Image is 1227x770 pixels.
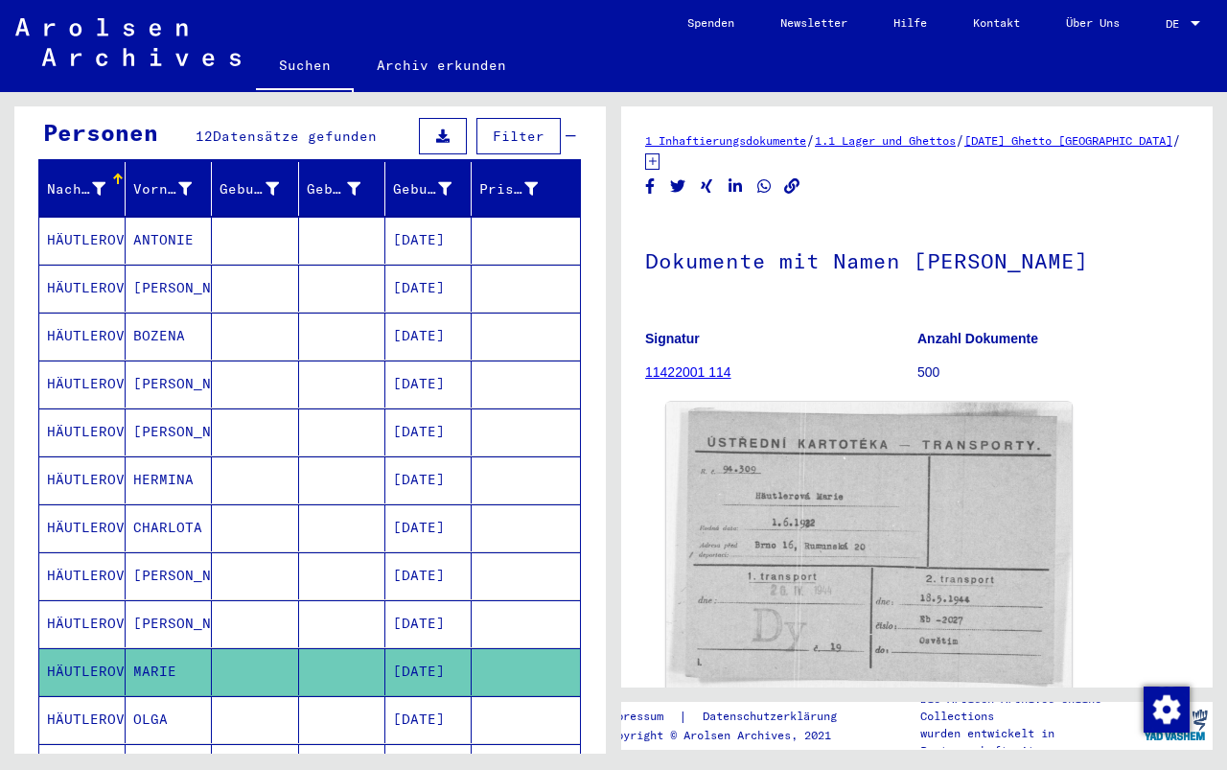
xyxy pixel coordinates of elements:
[126,648,212,695] mat-cell: MARIE
[964,133,1172,148] a: [DATE] Ghetto [GEOGRAPHIC_DATA]
[213,128,377,145] span: Datensätze gefunden
[39,313,126,360] mat-cell: HÄUTLEROVA
[1166,17,1187,31] span: DE
[126,361,212,408] mat-cell: [PERSON_NAME]
[385,648,472,695] mat-cell: [DATE]
[603,707,679,727] a: Impressum
[917,362,1189,383] p: 500
[385,456,472,503] mat-cell: [DATE]
[393,179,451,199] div: Geburtsdatum
[782,175,802,198] button: Copy link
[479,179,538,199] div: Prisoner #
[640,175,660,198] button: Share on Facebook
[126,696,212,743] mat-cell: OLGA
[385,552,472,599] mat-cell: [DATE]
[1144,687,1190,733] img: Zustimmung ändern
[39,600,126,647] mat-cell: HÄUTLEROVA
[476,118,561,154] button: Filter
[385,408,472,455] mat-cell: [DATE]
[472,162,580,216] mat-header-cell: Prisoner #
[726,175,746,198] button: Share on LinkedIn
[39,162,126,216] mat-header-cell: Nachname
[39,696,126,743] mat-cell: HÄUTLEROVA
[126,408,212,455] mat-cell: [PERSON_NAME]
[256,42,354,92] a: Suchen
[687,707,860,727] a: Datenschutzerklärung
[354,42,529,88] a: Archiv erkunden
[645,133,806,148] a: 1 Inhaftierungsdokumente
[39,217,126,264] mat-cell: HÄUTLEROVA
[126,217,212,264] mat-cell: ANTONIE
[39,361,126,408] mat-cell: HÄUTLEROVA
[668,175,688,198] button: Share on Twitter
[385,217,472,264] mat-cell: [DATE]
[39,504,126,551] mat-cell: HÄUTLEROVA
[39,408,126,455] mat-cell: HÄUTLEROVA
[39,265,126,312] mat-cell: HÄUTLEROVA
[806,131,815,149] span: /
[956,131,964,149] span: /
[133,174,216,204] div: Vorname
[307,174,384,204] div: Geburt‏
[126,313,212,360] mat-cell: BOZENA
[39,456,126,503] mat-cell: HÄUTLEROVA
[43,115,158,150] div: Personen
[603,727,860,744] p: Copyright © Arolsen Archives, 2021
[220,179,278,199] div: Geburtsname
[196,128,213,145] span: 12
[385,265,472,312] mat-cell: [DATE]
[920,690,1139,725] p: Die Arolsen Archives Online-Collections
[645,217,1189,301] h1: Dokumente mit Namen [PERSON_NAME]
[920,725,1139,759] p: wurden entwickelt in Partnerschaft mit
[126,552,212,599] mat-cell: [PERSON_NAME]
[385,600,472,647] mat-cell: [DATE]
[385,162,472,216] mat-header-cell: Geburtsdatum
[917,331,1038,346] b: Anzahl Dokumente
[299,162,385,216] mat-header-cell: Geburt‏
[47,174,129,204] div: Nachname
[385,313,472,360] mat-cell: [DATE]
[754,175,775,198] button: Share on WhatsApp
[133,179,192,199] div: Vorname
[212,162,298,216] mat-header-cell: Geburtsname
[126,265,212,312] mat-cell: [PERSON_NAME]
[126,600,212,647] mat-cell: [PERSON_NAME]
[1172,131,1181,149] span: /
[220,174,302,204] div: Geburtsname
[126,162,212,216] mat-header-cell: Vorname
[126,504,212,551] mat-cell: CHARLOTA
[126,456,212,503] mat-cell: HERMINA
[385,361,472,408] mat-cell: [DATE]
[393,174,475,204] div: Geburtsdatum
[385,696,472,743] mat-cell: [DATE]
[47,179,105,199] div: Nachname
[39,552,126,599] mat-cell: HÄUTLEROVA
[603,707,860,727] div: |
[307,179,360,199] div: Geburt‏
[666,403,1072,693] img: 001.jpg
[1140,701,1212,749] img: yv_logo.png
[479,174,562,204] div: Prisoner #
[815,133,956,148] a: 1.1 Lager und Ghettos
[39,648,126,695] mat-cell: HÄUTLEROVA
[493,128,544,145] span: Filter
[645,364,731,380] a: 11422001 114
[385,504,472,551] mat-cell: [DATE]
[645,331,700,346] b: Signatur
[697,175,717,198] button: Share on Xing
[15,18,241,66] img: Arolsen_neg.svg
